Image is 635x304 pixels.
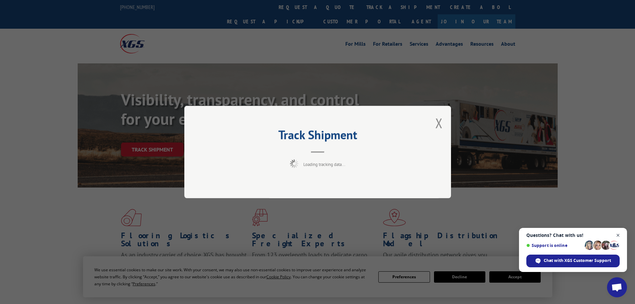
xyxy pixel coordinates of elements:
h2: Track Shipment [218,130,418,143]
div: Open chat [607,277,627,297]
span: Loading tracking data... [303,162,345,167]
button: Close modal [435,114,443,132]
span: Close chat [614,231,622,240]
span: Support is online [526,243,582,248]
div: Chat with XGS Customer Support [526,255,620,267]
span: Questions? Chat with us! [526,233,620,238]
span: Chat with XGS Customer Support [544,258,611,264]
img: xgs-loading [290,160,298,168]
